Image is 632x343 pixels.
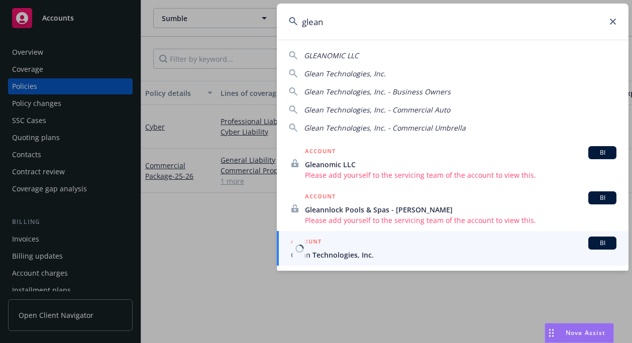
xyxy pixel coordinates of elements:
[545,323,614,343] button: Nova Assist
[304,87,451,96] span: Glean Technologies, Inc. - Business Owners
[305,146,336,158] h5: ACCOUNT
[304,69,386,78] span: Glean Technologies, Inc.
[277,4,628,40] input: Search...
[305,191,336,203] h5: ACCOUNT
[592,193,612,202] span: BI
[592,239,612,248] span: BI
[305,170,616,180] span: Please add yourself to the servicing team of the account to view this.
[277,186,628,231] a: ACCOUNTBIGleannlock Pools & Spas - [PERSON_NAME]Please add yourself to the servicing team of the ...
[277,231,628,266] a: ACCOUNTBIGlean Technologies, Inc.
[592,148,612,157] span: BI
[304,123,466,133] span: Glean Technologies, Inc. - Commercial Umbrella
[305,204,616,215] span: Gleannlock Pools & Spas - [PERSON_NAME]
[304,51,359,60] span: GLEANOMIC LLC
[291,237,322,249] h5: ACCOUNT
[305,159,616,170] span: Gleanomic LLC
[277,141,628,186] a: ACCOUNTBIGleanomic LLCPlease add yourself to the servicing team of the account to view this.
[291,250,616,260] span: Glean Technologies, Inc.
[545,323,558,342] div: Drag to move
[304,105,450,115] span: Glean Technologies, Inc. - Commercial Auto
[305,215,616,225] span: Please add yourself to the servicing team of the account to view this.
[566,328,605,337] span: Nova Assist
